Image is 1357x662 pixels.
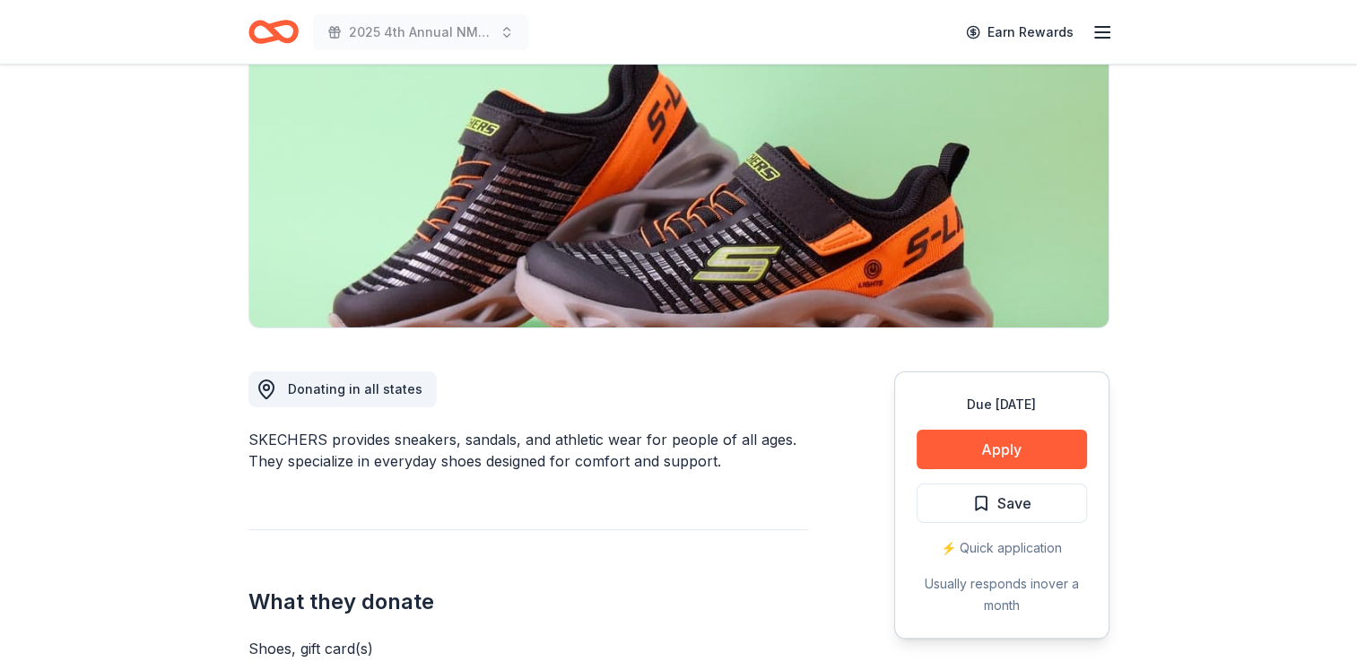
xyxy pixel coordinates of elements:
[917,573,1087,616] div: Usually responds in over a month
[248,638,808,659] div: Shoes, gift card(s)
[288,381,422,396] span: Donating in all states
[917,430,1087,469] button: Apply
[997,492,1031,515] span: Save
[313,14,528,50] button: 2025 4th Annual NMAEYC Snowball Gala
[955,16,1084,48] a: Earn Rewards
[917,483,1087,523] button: Save
[248,11,299,53] a: Home
[248,588,808,616] h2: What they donate
[917,537,1087,559] div: ⚡️ Quick application
[917,394,1087,415] div: Due [DATE]
[349,22,492,43] span: 2025 4th Annual NMAEYC Snowball Gala
[248,429,808,472] div: SKECHERS provides sneakers, sandals, and athletic wear for people of all ages. They specialize in...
